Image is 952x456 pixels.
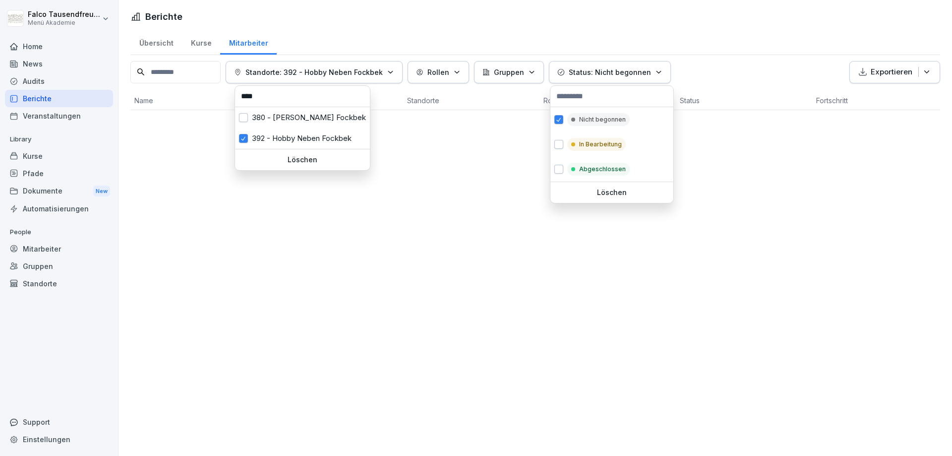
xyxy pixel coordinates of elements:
p: Rollen [427,67,449,77]
p: In Bearbeitung [579,140,622,149]
p: Löschen [554,188,669,197]
p: Abgeschlossen [579,165,626,174]
p: Nicht begonnen [579,115,626,124]
p: Exportieren [871,66,912,78]
p: Status: Nicht begonnen [569,67,651,77]
p: Gruppen [494,67,524,77]
p: Standorte: 392 - Hobby Neben Fockbek [245,67,383,77]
